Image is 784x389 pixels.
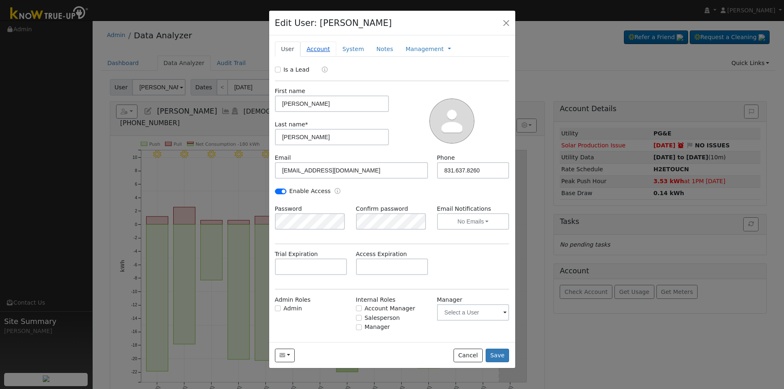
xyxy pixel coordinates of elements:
[275,67,281,72] input: Is a Lead
[275,154,291,162] label: Email
[356,315,362,321] input: Salesperson
[275,120,308,129] label: Last name
[289,187,331,196] label: Enable Access
[305,121,308,128] span: Required
[275,205,302,213] label: Password
[365,304,415,313] label: Account Manager
[365,314,400,322] label: Salesperson
[275,87,305,96] label: First name
[370,42,399,57] a: Notes
[486,349,509,363] button: Save
[356,205,408,213] label: Confirm password
[335,187,340,196] a: Enable Access
[284,65,309,74] label: Is a Lead
[356,296,395,304] label: Internal Roles
[437,296,463,304] label: Manager
[336,42,370,57] a: System
[356,324,362,330] input: Manager
[491,340,509,349] div: Stats
[284,304,302,313] label: Admin
[275,16,392,30] h4: Edit User: [PERSON_NAME]
[356,305,362,311] input: Account Manager
[365,323,390,331] label: Manager
[275,305,281,311] input: Admin
[275,250,318,259] label: Trial Expiration
[454,349,483,363] button: Cancel
[437,213,509,230] button: No Emails
[356,250,407,259] label: Access Expiration
[405,45,444,54] a: Management
[275,42,300,57] a: User
[316,65,328,75] a: Lead
[300,42,336,57] a: Account
[437,304,509,321] input: Select a User
[437,205,509,213] label: Email Notifications
[437,154,455,162] label: Phone
[275,349,295,363] button: laltizio@sbcglobal.net
[275,296,311,304] label: Admin Roles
